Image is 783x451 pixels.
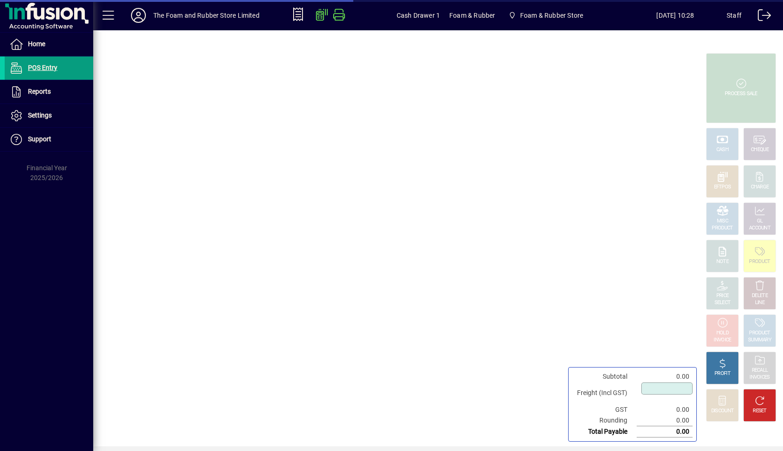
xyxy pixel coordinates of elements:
td: GST [572,404,637,415]
div: Staff [727,8,742,23]
div: INVOICES [749,374,769,381]
span: Home [28,40,45,48]
div: MISC [717,218,728,225]
div: GL [757,218,763,225]
span: POS Entry [28,64,57,71]
div: PRODUCT [749,330,770,337]
span: [DATE] 10:28 [624,8,727,23]
span: Foam & Rubber Store [520,8,583,23]
div: INVOICE [714,337,731,344]
td: 0.00 [637,371,693,382]
div: PRODUCT [712,225,733,232]
div: EFTPOS [714,184,731,191]
a: Home [5,33,93,56]
div: LINE [755,299,764,306]
td: Subtotal [572,371,637,382]
span: Support [28,135,51,143]
td: Rounding [572,415,637,426]
div: PROCESS SALE [725,90,757,97]
div: The Foam and Rubber Store Limited [153,8,260,23]
div: SUMMARY [748,337,771,344]
span: Foam & Rubber Store [504,7,587,24]
a: Reports [5,80,93,104]
span: Cash Drawer 1 [397,8,440,23]
div: HOLD [716,330,728,337]
div: PRICE [716,292,729,299]
td: 0.00 [637,426,693,437]
div: ACCOUNT [749,225,770,232]
td: Freight (Incl GST) [572,382,637,404]
div: PRODUCT [749,258,770,265]
button: Profile [124,7,153,24]
div: DELETE [752,292,768,299]
td: Total Payable [572,426,637,437]
span: Settings [28,111,52,119]
div: RESET [753,408,767,415]
a: Settings [5,104,93,127]
div: DISCOUNT [711,408,734,415]
div: SELECT [714,299,731,306]
div: CASH [716,146,728,153]
div: PROFIT [714,370,730,377]
span: Reports [28,88,51,95]
span: Foam & Rubber [449,8,495,23]
a: Support [5,128,93,151]
div: RECALL [752,367,768,374]
td: 0.00 [637,404,693,415]
div: NOTE [716,258,728,265]
div: CHEQUE [751,146,769,153]
td: 0.00 [637,415,693,426]
div: CHARGE [751,184,769,191]
a: Logout [751,2,771,32]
